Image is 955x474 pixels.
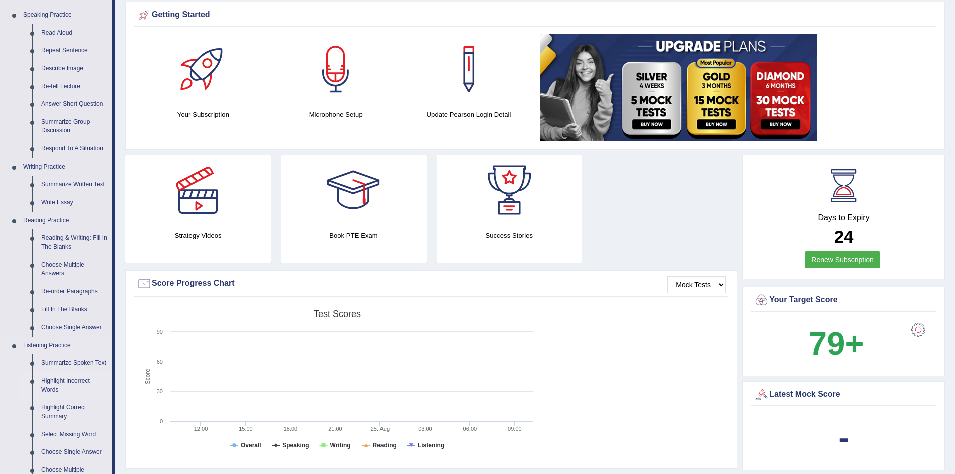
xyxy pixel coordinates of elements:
a: Summarize Written Text [37,176,112,194]
a: Fill In The Blanks [37,301,112,319]
h4: Microphone Setup [275,109,398,120]
tspan: Reading [373,442,397,449]
tspan: Speaking [282,442,309,449]
a: Repeat Sentence [37,42,112,60]
a: Speaking Practice [19,6,112,24]
b: 24 [834,227,854,246]
a: Summarize Group Discussion [37,113,112,140]
div: Latest Mock Score [754,387,933,402]
a: Renew Subscription [805,251,880,268]
a: Re-order Paragraphs [37,283,112,301]
text: 21:00 [328,426,342,432]
h4: Update Pearson Login Detail [408,109,530,120]
a: Summarize Spoken Text [37,354,112,372]
h4: Book PTE Exam [281,230,426,241]
tspan: Score [144,369,151,385]
a: Answer Short Question [37,95,112,113]
text: 30 [157,388,163,394]
text: 12:00 [194,426,208,432]
tspan: Overall [241,442,261,449]
a: Read Aloud [37,24,112,42]
a: Describe Image [37,60,112,78]
b: 79+ [809,325,864,362]
h4: Your Subscription [142,109,265,120]
a: Highlight Incorrect Words [37,372,112,399]
text: 09:00 [508,426,522,432]
a: Choose Single Answer [37,319,112,337]
a: Highlight Correct Summary [37,399,112,425]
a: Listening Practice [19,337,112,355]
a: Choose Single Answer [37,443,112,461]
text: 18:00 [284,426,298,432]
text: 90 [157,329,163,335]
text: 0 [160,418,163,424]
a: Writing Practice [19,158,112,176]
a: Select Missing Word [37,426,112,444]
div: Your Target Score [754,293,933,308]
div: Getting Started [137,8,933,23]
h4: Success Stories [437,230,582,241]
div: Score Progress Chart [137,276,726,291]
b: - [838,419,849,456]
a: Re-tell Lecture [37,78,112,96]
h4: Days to Expiry [754,213,933,222]
a: Reading Practice [19,212,112,230]
img: small5.jpg [540,34,817,141]
a: Write Essay [37,194,112,212]
tspan: Listening [418,442,444,449]
h4: Strategy Videos [125,230,271,241]
text: 15:00 [239,426,253,432]
tspan: 25. Aug [371,426,390,432]
tspan: Test scores [314,309,361,319]
tspan: Writing [330,442,350,449]
text: 60 [157,359,163,365]
a: Reading & Writing: Fill In The Blanks [37,229,112,256]
text: 06:00 [463,426,477,432]
a: Choose Multiple Answers [37,256,112,283]
text: 03:00 [418,426,432,432]
a: Respond To A Situation [37,140,112,158]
